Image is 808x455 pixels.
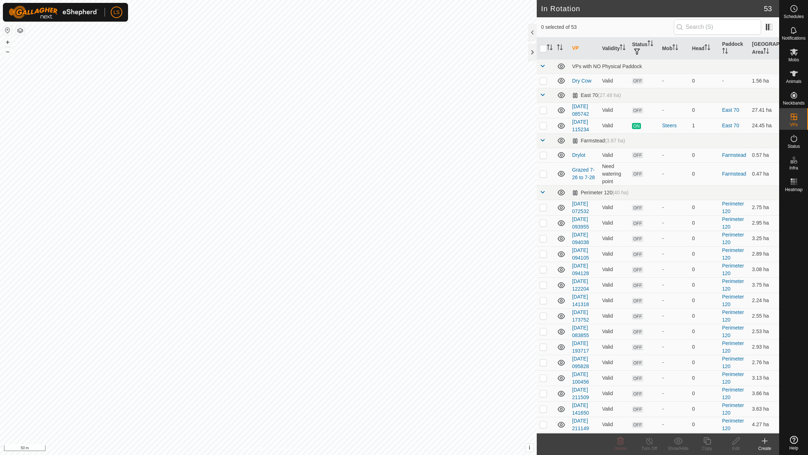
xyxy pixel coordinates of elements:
[662,421,686,428] div: -
[722,309,744,323] a: Perimeter 120
[689,401,719,417] td: 0
[789,58,799,62] span: Mobs
[572,325,589,338] a: [DATE] 083855
[599,355,629,370] td: Valid
[9,6,99,19] img: Gallagher Logo
[664,445,693,452] div: Show/Hide
[719,74,749,88] td: -
[689,74,719,88] td: 0
[662,405,686,413] div: -
[3,38,12,47] button: +
[662,170,686,178] div: -
[599,324,629,339] td: Valid
[572,138,625,144] div: Farmstead
[689,324,719,339] td: 0
[599,162,629,185] td: Need watering point
[529,445,530,451] span: i
[787,144,800,149] span: Status
[750,445,779,452] div: Create
[599,432,629,448] td: Valid
[599,148,629,162] td: Valid
[689,417,719,432] td: 0
[572,78,592,84] a: Dry Cow
[689,215,719,231] td: 0
[632,236,643,242] span: OFF
[662,204,686,211] div: -
[689,246,719,262] td: 0
[599,231,629,246] td: Valid
[693,445,721,452] div: Copy
[572,356,589,369] a: [DATE] 095828
[572,263,589,276] a: [DATE] 094128
[572,92,621,98] div: East 70
[632,267,643,273] span: OFF
[632,375,643,381] span: OFF
[662,122,686,129] div: Steers
[599,118,629,133] td: Valid
[572,216,589,230] a: [DATE] 093955
[632,344,643,350] span: OFF
[722,294,744,307] a: Perimeter 120
[722,278,744,292] a: Perimeter 120
[113,9,119,16] span: LS
[3,47,12,56] button: –
[662,343,686,351] div: -
[557,45,563,51] p-sorticon: Activate to sort
[635,445,664,452] div: Turn Off
[783,14,804,19] span: Schedules
[722,263,744,276] a: Perimeter 120
[599,293,629,308] td: Valid
[572,278,589,292] a: [DATE] 122204
[632,171,643,177] span: OFF
[632,152,643,158] span: OFF
[689,293,719,308] td: 0
[572,371,589,385] a: [DATE] 100456
[689,339,719,355] td: 0
[662,235,686,242] div: -
[689,162,719,185] td: 0
[783,101,804,105] span: Neckbands
[749,200,779,215] td: 2.75 ha
[763,49,769,55] p-sorticon: Activate to sort
[689,262,719,277] td: 0
[662,266,686,273] div: -
[599,308,629,324] td: Valid
[662,281,686,289] div: -
[572,402,589,416] a: [DATE] 141650
[749,417,779,432] td: 4.27 ha
[722,247,744,261] a: Perimeter 120
[572,63,776,69] div: VPs with NO Physical Paddock
[599,339,629,355] td: Valid
[749,339,779,355] td: 2.93 ha
[749,231,779,246] td: 3.25 ha
[662,151,686,159] div: -
[662,312,686,320] div: -
[689,432,719,448] td: 0
[572,103,589,117] a: [DATE] 085742
[572,232,589,245] a: [DATE] 094038
[632,78,643,84] span: OFF
[599,370,629,386] td: Valid
[749,246,779,262] td: 2.89 ha
[662,106,686,114] div: -
[749,37,779,59] th: [GEOGRAPHIC_DATA] Area
[722,49,728,55] p-sorticon: Activate to sort
[689,37,719,59] th: Head
[789,166,798,170] span: Infra
[569,37,599,59] th: VP
[614,446,627,451] span: Delete
[632,298,643,304] span: OFF
[547,45,553,51] p-sorticon: Activate to sort
[599,417,629,432] td: Valid
[598,92,621,98] span: (27.48 ha)
[629,37,659,59] th: Status
[572,247,589,261] a: [DATE] 094105
[749,118,779,133] td: 24.45 ha
[572,340,589,354] a: [DATE] 193717
[785,187,803,192] span: Heatmap
[632,406,643,412] span: OFF
[749,262,779,277] td: 3.08 ha
[722,107,739,113] a: East 70
[749,215,779,231] td: 2.95 ha
[704,45,710,51] p-sorticon: Activate to sort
